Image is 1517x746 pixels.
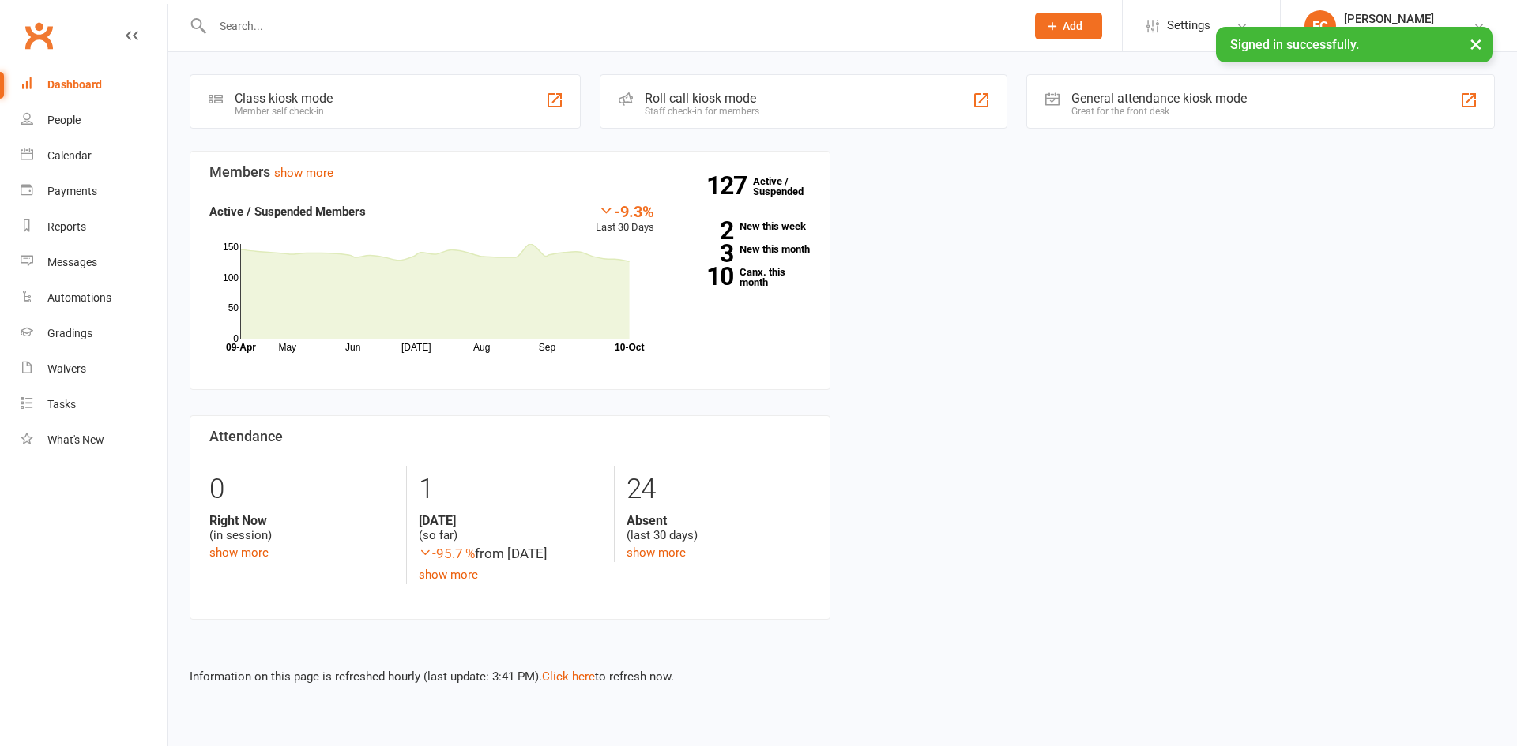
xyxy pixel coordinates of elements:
[168,645,1517,686] div: Information on this page is refreshed hourly (last update: 3:41 PM). to refresh now.
[47,185,97,197] div: Payments
[542,669,595,684] a: Click here
[1344,26,1453,40] div: Clinch Martial Arts Ltd
[596,202,654,219] div: -9.3%
[1071,106,1247,117] div: Great for the front desk
[21,316,167,351] a: Gradings
[678,264,733,288] strong: 10
[208,15,1014,37] input: Search...
[47,78,102,91] div: Dashboard
[419,513,603,543] div: (so far)
[21,245,167,280] a: Messages
[209,164,811,180] h3: Members
[47,291,111,304] div: Automations
[419,545,475,561] span: -95.7 %
[419,568,478,582] a: show more
[678,221,811,231] a: 2New this week
[1063,20,1082,32] span: Add
[706,174,753,197] strong: 127
[645,106,759,117] div: Staff check-in for members
[209,466,394,513] div: 0
[21,351,167,387] a: Waivers
[627,545,686,560] a: show more
[678,244,811,254] a: 3New this month
[678,219,733,242] strong: 2
[1035,13,1102,39] button: Add
[47,398,76,410] div: Tasks
[627,466,811,513] div: 24
[47,220,86,233] div: Reports
[47,256,97,268] div: Messages
[209,204,366,219] strong: Active / Suspended Members
[47,114,81,126] div: People
[753,164,822,208] a: 127Active / Suspended
[235,106,333,117] div: Member self check-in
[209,513,394,543] div: (in session)
[1071,91,1247,106] div: General attendance kiosk mode
[627,513,811,528] strong: Absent
[47,327,92,339] div: Gradings
[678,242,733,265] strong: 3
[1167,8,1210,43] span: Settings
[209,429,811,444] h3: Attendance
[209,513,394,528] strong: Right Now
[235,91,333,106] div: Class kiosk mode
[21,422,167,458] a: What's New
[209,545,269,560] a: show more
[21,138,167,174] a: Calendar
[47,149,92,162] div: Calendar
[47,362,86,375] div: Waivers
[678,267,811,287] a: 10Canx. this month
[274,166,333,180] a: show more
[419,513,603,528] strong: [DATE]
[21,387,167,422] a: Tasks
[21,103,167,138] a: People
[627,513,811,543] div: (last 30 days)
[1462,27,1490,61] button: ×
[419,543,603,564] div: from [DATE]
[1344,12,1453,26] div: [PERSON_NAME]
[419,466,603,513] div: 1
[21,174,167,209] a: Payments
[596,202,654,236] div: Last 30 Days
[47,433,104,446] div: What's New
[645,91,759,106] div: Roll call kiosk mode
[1304,10,1336,42] div: FC
[1230,37,1359,52] span: Signed in successfully.
[19,16,58,55] a: Clubworx
[21,67,167,103] a: Dashboard
[21,280,167,316] a: Automations
[21,209,167,245] a: Reports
